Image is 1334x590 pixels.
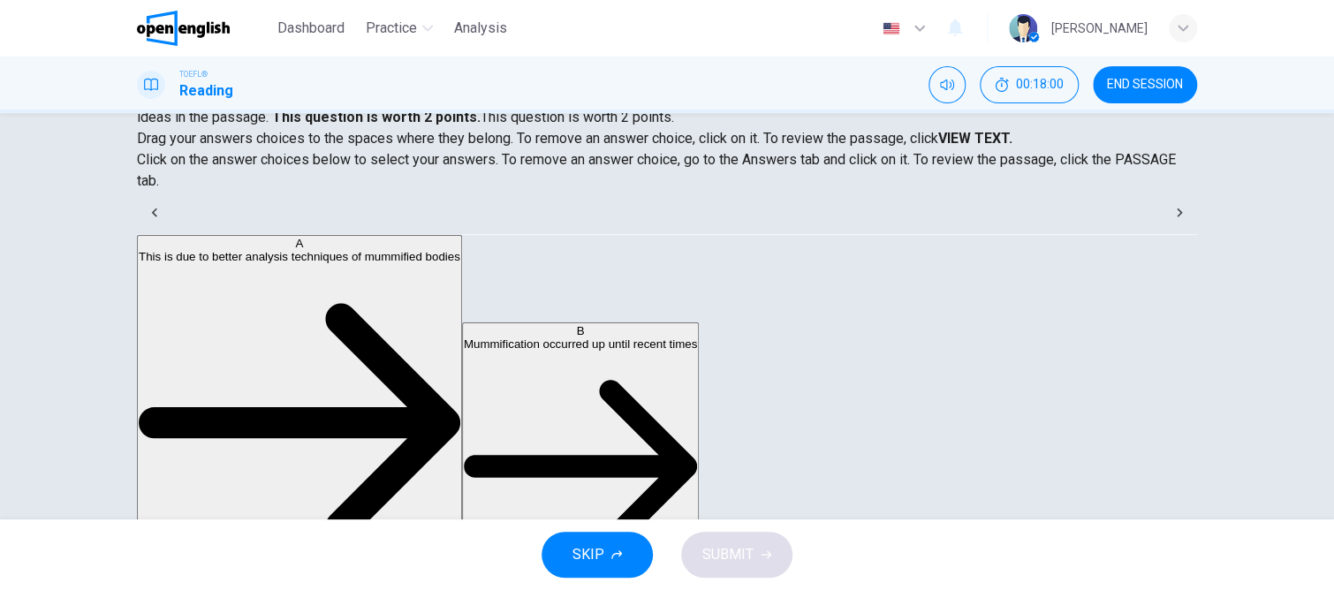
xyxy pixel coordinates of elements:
img: Profile picture [1009,14,1037,42]
span: Dashboard [277,18,345,39]
button: 00:18:00 [980,66,1079,103]
button: AThis is due to better analysis techniques of mummified bodies [137,235,462,589]
button: Dashboard [270,12,352,44]
div: [PERSON_NAME] [1051,18,1148,39]
div: B [464,324,697,337]
img: en [880,22,902,35]
button: Analysis [447,12,514,44]
span: Analysis [454,18,507,39]
span: Mummification occurred up until recent times [464,337,697,351]
button: SKIP [542,532,653,578]
div: A [139,237,460,250]
h1: Reading [179,80,233,102]
img: OpenEnglish logo [137,11,230,46]
div: Choose test type tabs [172,192,1162,234]
button: END SESSION [1093,66,1197,103]
span: This question is worth 2 points. [481,109,674,125]
span: Directions: An introductory sentence for a brief summary of the passage is provided below. Comple... [137,66,1176,125]
button: Practice [359,12,440,44]
span: TOEFL® [179,68,208,80]
p: Click on the answer choices below to select your answers. To remove an answer choice, go to the A... [137,149,1197,192]
p: Drag your answers choices to the spaces where they belong. To remove an answer choice, click on i... [137,128,1197,149]
span: This is due to better analysis techniques of mummified bodies [139,250,460,263]
span: Practice [366,18,417,39]
strong: This question is worth 2 points. [269,109,481,125]
a: OpenEnglish logo [137,11,270,46]
strong: VIEW TEXT. [938,130,1012,147]
div: Mute [928,66,966,103]
span: SKIP [572,542,604,567]
div: Hide [980,66,1079,103]
span: END SESSION [1107,78,1183,92]
span: 00:18:00 [1016,78,1064,92]
button: BMummification occurred up until recent times [462,322,699,588]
